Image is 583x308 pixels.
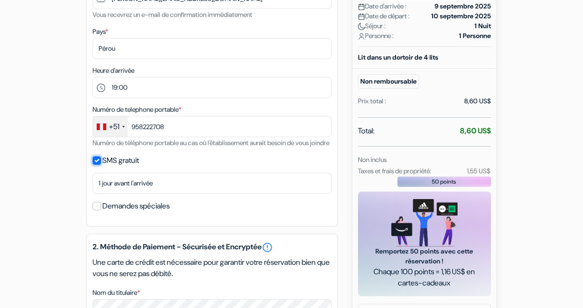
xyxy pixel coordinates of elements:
[369,266,480,289] span: Chaque 100 points = 1,16 US$ en cartes-cadeaux
[431,11,491,21] strong: 10 septembre 2025
[358,96,386,106] div: Prix total :
[460,126,491,136] strong: 8,60 US$
[102,154,139,167] label: SMS gratuit
[358,13,365,20] img: calendar.svg
[459,31,491,41] strong: 1 Personne
[93,116,332,137] input: 912 345 678
[109,121,119,132] div: +51
[93,288,140,298] label: Nom du titulaire
[102,200,170,213] label: Demandes spéciales
[93,105,181,115] label: Numéro de telephone portable
[369,246,480,266] span: Remportez 50 points avec cette réservation !
[93,66,134,76] label: Heure d'arrivée
[435,1,491,11] strong: 9 septembre 2025
[93,139,329,147] small: Numéro de téléphone portable au cas où l'établissement aurait besoin de vous joindre
[262,242,273,253] a: error_outline
[93,242,332,253] h5: 2. Méthode de Paiement - Sécurisée et Encryptée
[93,10,252,19] small: Vous recevrez un e-mail de confirmation immédiatement
[358,155,387,164] small: Non inclus
[358,33,365,40] img: user_icon.svg
[467,167,490,175] small: 1,55 US$
[432,177,456,186] span: 50 points
[358,21,386,31] span: Séjour :
[474,21,491,31] strong: 1 Nuit
[358,11,410,21] span: Date de départ :
[93,116,128,137] div: Peru (Perú): +51
[93,257,332,279] p: Une carte de crédit est nécessaire pour garantir votre réservation bien que vous ne serez pas déb...
[358,53,438,62] b: Lit dans un dortoir de 4 lits
[464,96,491,106] div: 8,60 US$
[358,125,374,137] span: Total:
[358,23,365,30] img: moon.svg
[358,1,406,11] span: Date d'arrivée :
[391,199,458,246] img: gift_card_hero_new.png
[358,167,431,175] small: Taxes et frais de propriété:
[358,3,365,10] img: calendar.svg
[358,74,419,89] small: Non remboursable
[93,27,108,37] label: Pays
[358,31,394,41] span: Personne :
